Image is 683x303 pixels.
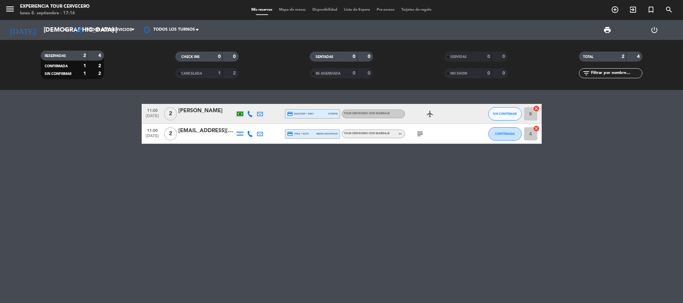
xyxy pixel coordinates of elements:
[181,55,200,59] span: CHECK INS
[603,26,611,34] span: print
[20,10,90,17] div: lunes 8. septiembre - 17:16
[665,6,673,14] i: search
[5,23,40,37] i: [DATE]
[5,4,15,16] button: menu
[45,65,68,68] span: CONFIRMADA
[144,106,161,114] span: 11:00
[144,114,161,122] span: [DATE]
[45,54,66,58] span: RESERVADAS
[218,54,221,59] strong: 0
[287,131,293,137] i: credit_card
[502,71,506,76] strong: 0
[178,127,235,135] div: [EMAIL_ADDRESS][DOMAIN_NAME]
[316,72,340,75] span: RE AGENDADA
[144,126,161,134] span: 11:00
[353,71,355,76] strong: 0
[533,125,540,132] i: cancel
[493,112,517,116] span: SIN CONFIRMAR
[488,107,522,121] button: SIN CONFIRMAR
[83,64,86,68] strong: 1
[495,132,515,136] span: CONFIRMADA
[368,71,372,76] strong: 0
[287,111,293,117] i: credit_card
[316,55,333,59] span: SENTADAS
[20,3,90,10] div: Experiencia Tour Cervecero
[287,111,314,117] span: master * 2567
[650,26,658,34] i: power_settings_new
[487,71,490,76] strong: 0
[62,26,70,34] i: arrow_drop_down
[629,6,637,14] i: exit_to_app
[416,130,424,138] i: subject
[276,8,309,12] span: Mapa de mesas
[218,71,221,76] strong: 1
[309,8,341,12] span: Disponibilidad
[328,112,338,116] span: stripe
[344,112,390,115] span: Tour cervecero con maridaje
[83,53,86,58] strong: 2
[5,4,15,14] i: menu
[590,70,642,77] input: Filtrar por nombre...
[45,72,71,76] span: SIN CONFIRMAR
[181,72,202,75] span: CANCELADA
[233,71,237,76] strong: 2
[450,72,467,75] span: NO SHOW
[368,54,372,59] strong: 0
[399,132,400,136] span: 2
[396,130,405,138] span: v
[164,127,177,141] span: 2
[353,54,355,59] strong: 0
[248,8,276,12] span: Mis reservas
[98,53,102,58] strong: 4
[98,71,102,76] strong: 2
[487,54,490,59] strong: 0
[450,55,467,59] span: SERVIDAS
[316,132,338,136] span: mercadopago
[164,107,177,121] span: 2
[611,6,619,14] i: add_circle_outline
[398,8,435,12] span: Tarjetas de regalo
[502,54,506,59] strong: 0
[647,6,655,14] i: turned_in_not
[344,132,390,135] span: Tour cervecero con maridaje
[178,107,235,115] div: [PERSON_NAME]
[287,131,309,137] span: visa * 6275
[533,105,540,112] i: cancel
[426,110,434,118] i: airplanemode_active
[233,54,237,59] strong: 0
[373,8,398,12] span: Pre-acceso
[637,54,641,59] strong: 4
[631,20,678,40] div: LOG OUT
[583,55,593,59] span: TOTAL
[83,71,86,76] strong: 1
[488,127,522,141] button: CONFIRMADA
[341,8,373,12] span: Lista de Espera
[86,28,132,32] span: Todos los servicios
[144,134,161,142] span: [DATE]
[98,64,102,68] strong: 2
[582,69,590,77] i: filter_list
[622,54,624,59] strong: 2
